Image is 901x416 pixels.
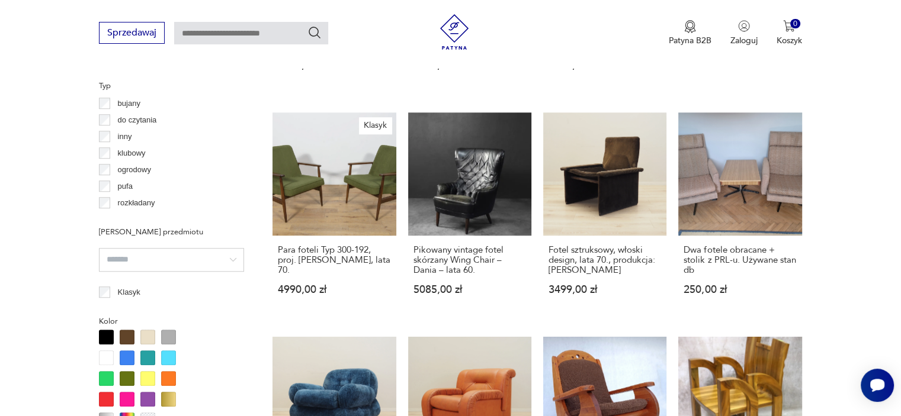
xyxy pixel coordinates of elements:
[669,20,711,46] a: Ikona medaluPatyna B2B
[738,20,750,32] img: Ikonka użytkownika
[99,315,244,328] p: Kolor
[684,20,696,33] img: Ikona medalu
[413,60,526,70] p: 3799,00 zł
[118,286,140,299] p: Klasyk
[437,14,472,50] img: Patyna - sklep z meblami i dekoracjami vintage
[272,112,396,318] a: KlasykPara foteli Typ 300-192, proj. J. Kędziorek, lata 70.Para foteli Typ 300-192, proj. [PERSON...
[543,112,666,318] a: Fotel sztruksowy, włoski design, lata 70., produkcja: WłochyFotel sztruksowy, włoski design, lata...
[678,112,801,318] a: Dwa fotele obracane + stolik z PRL-u. Używane stan dbDwa fotele obracane + stolik z PRL-u. Używan...
[408,112,531,318] a: Pikowany vintage fotel skórzany Wing Chair – Dania – lata 60.Pikowany vintage fotel skórzany Wing...
[777,20,802,46] button: 0Koszyk
[684,245,796,275] h3: Dwa fotele obracane + stolik z PRL-u. Używane stan db
[783,20,795,32] img: Ikona koszyka
[278,285,390,295] p: 4990,00 zł
[413,245,526,275] h3: Pikowany vintage fotel skórzany Wing Chair – Dania – lata 60.
[278,245,390,275] h3: Para foteli Typ 300-192, proj. [PERSON_NAME], lata 70.
[99,30,165,38] a: Sprzedawaj
[669,35,711,46] p: Patyna B2B
[730,20,758,46] button: Zaloguj
[684,285,796,295] p: 250,00 zł
[730,35,758,46] p: Zaloguj
[549,60,661,70] p: 3799,00 zł
[118,163,151,176] p: ogrodowy
[118,147,146,160] p: klubowy
[99,79,244,92] p: Typ
[118,97,140,110] p: bujany
[118,180,133,193] p: pufa
[278,60,390,70] p: 2999,00 zł
[118,196,155,209] p: rozkładany
[413,285,526,295] p: 5085,00 zł
[669,20,711,46] button: Patyna B2B
[307,25,322,40] button: Szukaj
[549,285,661,295] p: 3499,00 zł
[861,369,894,402] iframe: Smartsupp widget button
[99,225,244,238] p: [PERSON_NAME] przedmiotu
[777,35,802,46] p: Koszyk
[790,19,800,29] div: 0
[549,245,661,275] h3: Fotel sztruksowy, włoski design, lata 70., produkcja: [PERSON_NAME]
[118,130,132,143] p: inny
[118,114,157,127] p: do czytania
[99,22,165,44] button: Sprzedawaj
